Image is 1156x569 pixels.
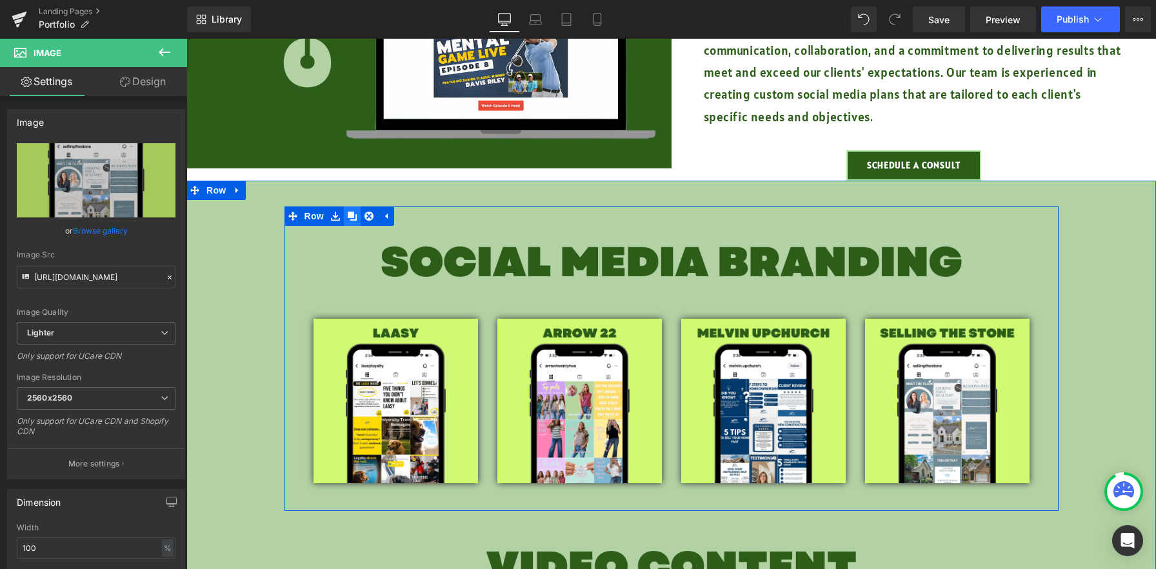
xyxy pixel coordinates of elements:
[551,6,582,32] a: Tablet
[489,6,520,32] a: Desktop
[17,250,175,259] div: Image Src
[162,539,174,557] div: %
[17,308,175,317] div: Image Quality
[17,490,61,508] div: Dimension
[34,48,61,58] span: Image
[115,168,141,187] span: Row
[43,142,59,161] a: Expand / Collapse
[68,458,120,470] p: More settings
[96,67,190,96] a: Design
[157,168,174,187] a: Clone Row
[27,328,54,337] b: Lighter
[1041,6,1120,32] button: Publish
[882,6,908,32] button: Redo
[187,6,251,32] a: New Library
[17,110,44,128] div: Image
[660,112,795,142] a: SCHEDULE A CONSULT
[986,13,1021,26] span: Preview
[141,168,157,187] a: Save row
[17,523,175,532] div: Width
[17,416,175,445] div: Only support for UCare CDN and Shopify CDN
[174,168,191,187] a: Remove Row
[1125,6,1151,32] button: More
[928,13,950,26] span: Save
[1112,525,1143,556] div: Open Intercom Messenger
[73,219,128,242] a: Browse gallery
[27,393,72,403] b: 2560x2560
[39,19,75,30] span: Portfolio
[851,6,877,32] button: Undo
[8,448,184,479] button: More settings
[582,6,613,32] a: Mobile
[1057,14,1089,25] span: Publish
[17,373,175,382] div: Image Resolution
[17,224,175,237] div: or
[17,266,175,288] input: Link
[520,6,551,32] a: Laptop
[212,14,242,25] span: Library
[17,351,175,370] div: Only support for UCare CDN
[17,142,43,161] span: Row
[191,168,208,187] a: Expand / Collapse
[39,6,187,17] a: Landing Pages
[970,6,1036,32] a: Preview
[17,537,175,559] input: auto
